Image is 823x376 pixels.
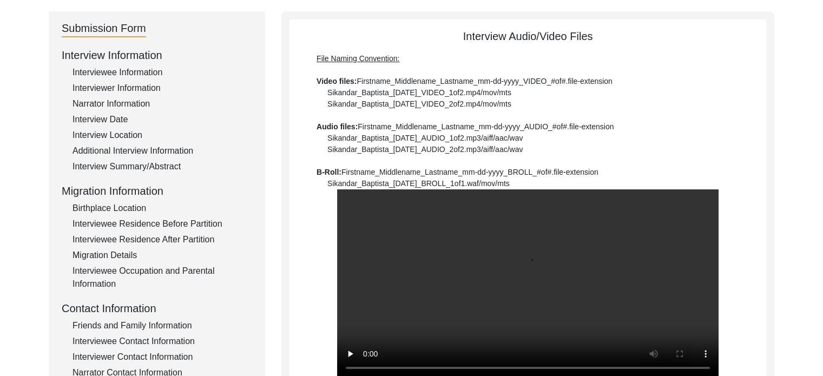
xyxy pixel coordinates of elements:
[73,249,252,262] div: Migration Details
[73,129,252,142] div: Interview Location
[62,47,252,63] div: Interview Information
[73,217,252,230] div: Interviewee Residence Before Partition
[317,54,399,63] span: File Naming Convention:
[73,351,252,364] div: Interviewer Contact Information
[62,20,146,37] div: Submission Form
[73,66,252,79] div: Interviewee Information
[73,265,252,291] div: Interviewee Occupation and Parental Information
[73,160,252,173] div: Interview Summary/Abstract
[62,183,252,199] div: Migration Information
[317,122,358,131] b: Audio files:
[317,53,739,189] div: Firstname_Middlename_Lastname_mm-dd-yyyy_VIDEO_#of#.file-extension Sikandar_Baptista_[DATE]_VIDEO...
[62,300,252,316] div: Contact Information
[73,144,252,157] div: Additional Interview Information
[73,113,252,126] div: Interview Date
[317,168,341,176] b: B-Roll:
[73,82,252,95] div: Interviewer Information
[317,77,357,85] b: Video files:
[73,319,252,332] div: Friends and Family Information
[73,233,252,246] div: Interviewee Residence After Partition
[73,335,252,348] div: Interviewee Contact Information
[73,97,252,110] div: Narrator Information
[73,202,252,215] div: Birthplace Location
